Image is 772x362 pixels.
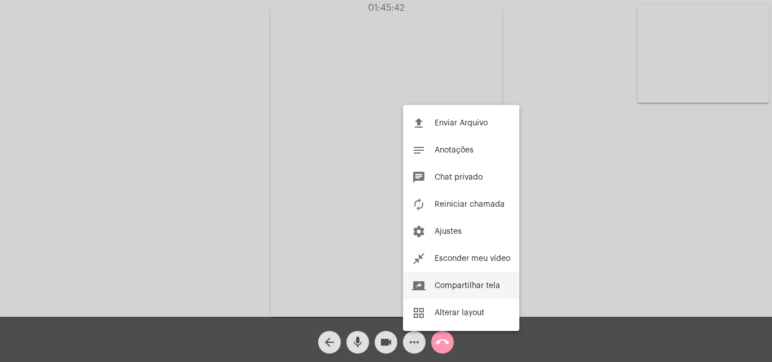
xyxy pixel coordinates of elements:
[435,255,510,263] span: Esconder meu vídeo
[412,116,426,130] mat-icon: file_upload
[435,200,505,208] span: Reiniciar chamada
[435,309,484,317] span: Alterar layout
[412,225,426,238] mat-icon: settings
[412,306,426,320] mat-icon: grid_view
[435,282,500,290] span: Compartilhar tela
[412,143,426,157] mat-icon: notes
[412,279,426,293] mat-icon: screen_share
[435,228,462,235] span: Ajustes
[435,119,488,127] span: Enviar Arquivo
[412,198,426,211] mat-icon: autorenew
[412,252,426,265] mat-icon: close_fullscreen
[435,173,483,181] span: Chat privado
[435,146,474,154] span: Anotações
[412,171,426,184] mat-icon: chat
